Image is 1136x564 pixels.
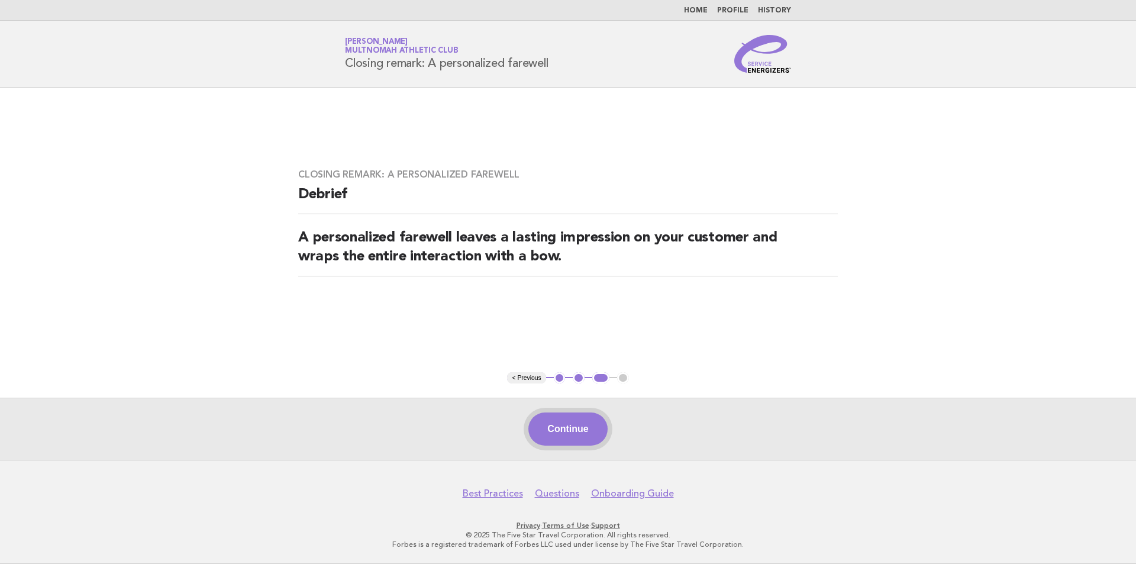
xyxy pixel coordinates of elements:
[734,35,791,73] img: Service Energizers
[298,185,838,214] h2: Debrief
[345,38,458,54] a: [PERSON_NAME]Multnomah Athletic Club
[206,521,930,530] p: · ·
[758,7,791,14] a: History
[554,372,566,384] button: 1
[345,47,458,55] span: Multnomah Athletic Club
[535,488,579,499] a: Questions
[463,488,523,499] a: Best Practices
[298,169,838,181] h3: Closing remark: A personalized farewell
[591,488,674,499] a: Onboarding Guide
[298,228,838,276] h2: A personalized farewell leaves a lasting impression on your customer and wraps the entire interac...
[592,372,609,384] button: 3
[573,372,585,384] button: 2
[591,521,620,530] a: Support
[507,372,546,384] button: < Previous
[206,540,930,549] p: Forbes is a registered trademark of Forbes LLC used under license by The Five Star Travel Corpora...
[684,7,708,14] a: Home
[206,530,930,540] p: © 2025 The Five Star Travel Corporation. All rights reserved.
[528,412,607,446] button: Continue
[717,7,748,14] a: Profile
[517,521,540,530] a: Privacy
[345,38,548,69] h1: Closing remark: A personalized farewell
[542,521,589,530] a: Terms of Use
